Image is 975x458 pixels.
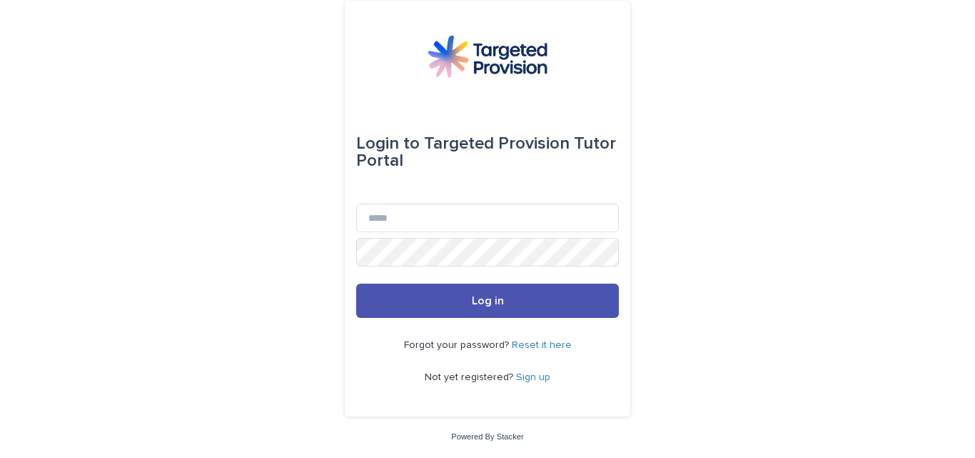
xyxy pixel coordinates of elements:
[404,340,512,350] span: Forgot your password?
[356,284,619,318] button: Log in
[356,135,420,152] span: Login to
[451,432,523,441] a: Powered By Stacker
[428,35,547,78] img: M5nRWzHhSzIhMunXDL62
[472,295,504,307] span: Log in
[356,124,619,181] div: Targeted Provision Tutor Portal
[512,340,572,350] a: Reset it here
[425,372,516,382] span: Not yet registered?
[516,372,550,382] a: Sign up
